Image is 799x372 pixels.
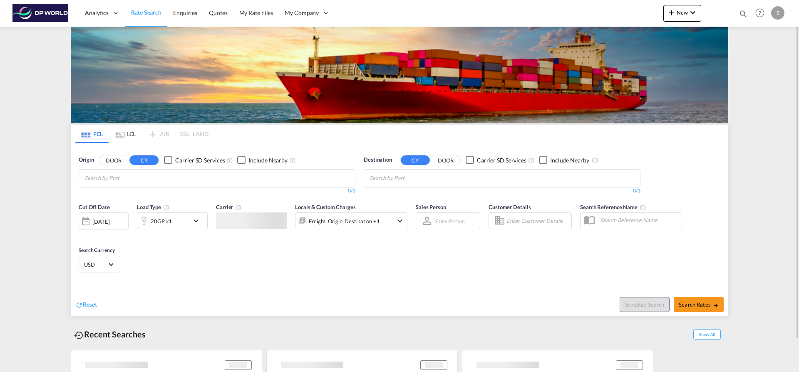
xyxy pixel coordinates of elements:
[295,212,407,229] div: Freight Origin Destination Factory Stuffingicon-chevron-down
[285,9,319,17] span: My Company
[175,156,225,165] div: Carrier SD Services
[667,7,677,17] md-icon: icon-plus 400-fg
[74,330,84,340] md-icon: icon-backup-restore
[489,204,531,210] span: Customer Details
[753,6,771,21] div: Help
[739,9,748,22] div: icon-magnify
[191,216,205,226] md-icon: icon-chevron-down
[528,157,535,164] md-icon: Unchecked: Search for CY (Container Yard) services for all selected carriers.Checked : Search for...
[663,5,701,22] button: icon-plus 400-fgNewicon-chevron-down
[79,229,85,240] md-datepicker: Select
[434,215,465,227] md-select: Sales Person
[71,143,728,316] div: OriginDOOR CY Checkbox No InkUnchecked: Search for CY (Container Yard) services for all selected ...
[693,329,721,340] span: Show All
[216,204,242,210] span: Carrier
[151,215,172,227] div: 20GP x1
[239,9,273,16] span: My Rate Files
[75,300,97,310] div: icon-refreshReset
[506,215,569,227] input: Enter Customer Details
[771,6,784,20] div: S
[674,297,724,312] button: Search Ratesicon-arrow-right
[129,155,159,165] button: CY
[79,212,129,230] div: [DATE]
[173,9,197,16] span: Enquiries
[364,156,392,164] span: Destination
[209,9,227,16] span: Quotes
[79,247,115,253] span: Search Currency
[137,204,170,210] span: Load Type
[289,157,296,164] md-icon: Unchecked: Ignores neighbouring ports when fetching rates.Checked : Includes neighbouring ports w...
[416,204,446,210] span: Sales Person
[580,204,646,210] span: Search Reference Name
[679,301,719,308] span: Search Rates
[164,156,225,165] md-checkbox: Checkbox No Ink
[71,325,149,344] div: Recent Searches
[466,156,526,165] md-checkbox: Checkbox No Ink
[75,125,109,143] md-tab-item: FCL
[131,9,161,16] span: Rate Search
[667,9,698,16] span: New
[79,187,355,195] div: 0/3
[79,204,110,210] span: Cut Off Date
[84,172,164,185] input: Chips input.
[592,157,598,164] md-icon: Unchecked: Ignores neighbouring ports when fetching rates.Checked : Includes neighbouring ports w...
[640,204,646,211] md-icon: Your search will be saved by the below given name
[83,170,167,185] md-chips-wrap: Chips container with autocompletion. Enter the text area, type text to search, and then use the u...
[226,157,233,164] md-icon: Unchecked: Search for CY (Container Yard) services for all selected carriers.Checked : Search for...
[83,301,97,308] span: Reset
[85,9,109,17] span: Analytics
[364,187,640,195] div: 0/3
[163,204,170,211] md-icon: icon-information-outline
[539,156,589,165] md-checkbox: Checkbox No Ink
[295,204,356,210] span: Locals & Custom Charges
[71,27,728,123] img: LCL+%26+FCL+BACKGROUND.png
[109,125,142,143] md-tab-item: LCL
[401,155,430,165] button: CY
[477,156,526,165] div: Carrier SD Services
[395,216,405,226] md-icon: icon-chevron-down
[688,7,698,17] md-icon: icon-chevron-down
[550,156,589,165] div: Include Nearby
[75,125,208,143] md-pagination-wrapper: Use the left and right arrow keys to navigate between tabs
[12,4,69,22] img: c08ca190194411f088ed0f3ba295208c.png
[237,156,288,165] md-checkbox: Checkbox No Ink
[620,297,670,312] button: Note: By default Schedule search will only considerorigin ports, destination ports and cut off da...
[739,9,748,18] md-icon: icon-magnify
[596,214,682,226] input: Search Reference Name
[370,172,449,185] input: Chips input.
[431,155,460,165] button: DOOR
[235,204,242,211] md-icon: The selected Trucker/Carrierwill be displayed in the rate results If the rates are from another f...
[83,258,116,270] md-select: Select Currency: $ USDUnited States Dollar
[309,215,380,227] div: Freight Origin Destination Factory Stuffing
[753,6,767,20] span: Help
[713,302,719,308] md-icon: icon-arrow-right
[84,261,107,268] span: USD
[79,156,94,164] span: Origin
[248,156,288,165] div: Include Nearby
[92,218,109,225] div: [DATE]
[75,301,83,309] md-icon: icon-refresh
[99,155,128,165] button: DOOR
[137,212,208,229] div: 20GP x1icon-chevron-down
[368,170,452,185] md-chips-wrap: Chips container with autocompletion. Enter the text area, type text to search, and then use the u...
